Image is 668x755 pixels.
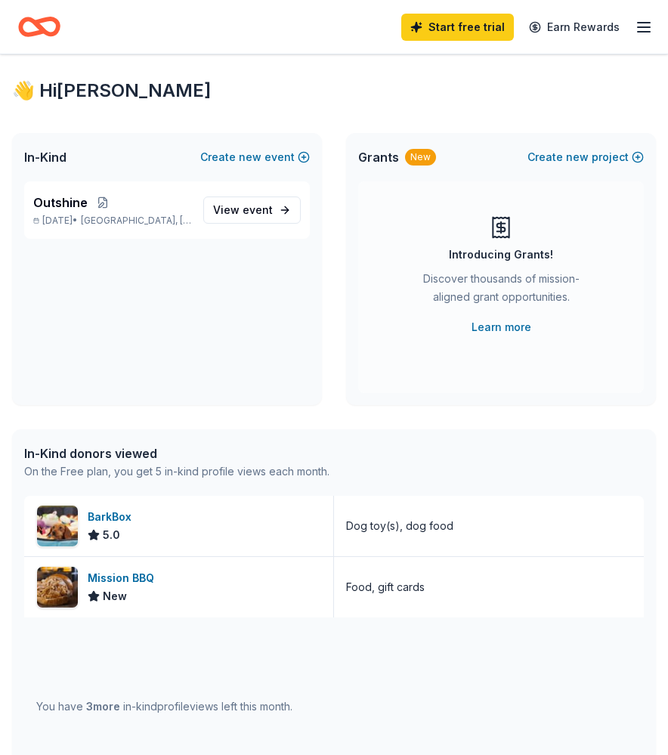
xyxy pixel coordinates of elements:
span: View [213,201,273,219]
span: new [239,148,261,166]
div: Food, gift cards [346,578,425,596]
span: 5.0 [103,526,120,544]
div: Introducing Grants! [449,246,553,264]
span: 3 more [86,700,120,713]
a: Earn Rewards [520,14,629,41]
span: Grants [358,148,399,166]
div: BarkBox [88,508,138,526]
div: Dog toy(s), dog food [346,517,453,535]
a: Learn more [472,318,531,336]
img: Image for BarkBox [37,506,78,546]
p: [DATE] • [33,215,191,227]
span: event [243,203,273,216]
div: You have in-kind profile views left this month. [36,698,292,716]
div: New [405,149,436,166]
a: Home [18,9,60,45]
span: [GEOGRAPHIC_DATA], [GEOGRAPHIC_DATA] [81,215,191,227]
img: Image for Mission BBQ [37,567,78,608]
span: New [103,587,127,605]
a: Start free trial [401,14,514,41]
div: Discover thousands of mission-aligned grant opportunities. [419,270,583,312]
span: Outshine [33,193,88,212]
div: On the Free plan, you get 5 in-kind profile views each month. [24,463,329,481]
span: In-Kind [24,148,66,166]
div: In-Kind donors viewed [24,444,329,463]
a: View event [203,196,301,224]
div: Mission BBQ [88,569,160,587]
button: Createnewevent [200,148,310,166]
span: new [566,148,589,166]
div: 👋 Hi [PERSON_NAME] [12,79,656,103]
button: Createnewproject [527,148,644,166]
